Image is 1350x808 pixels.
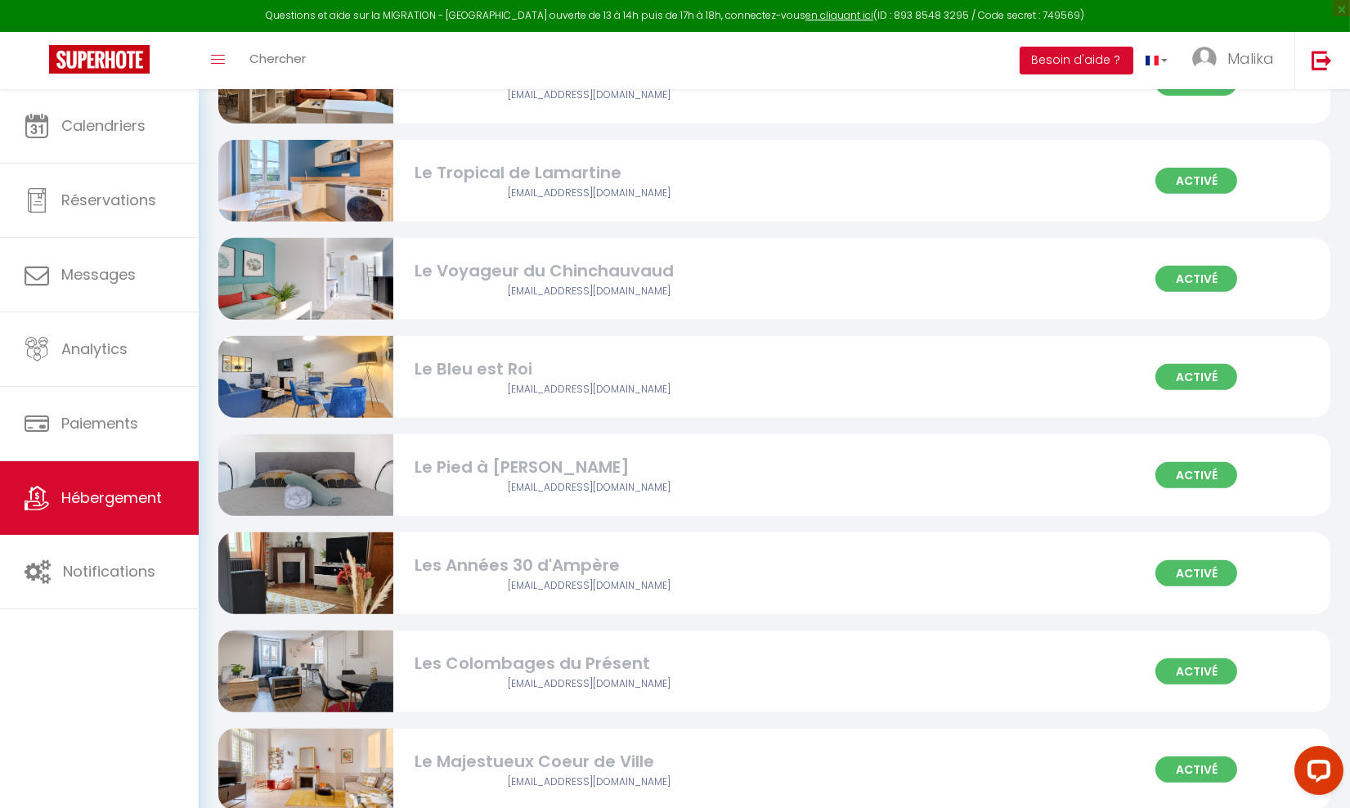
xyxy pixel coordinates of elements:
[415,455,764,480] div: Le Pied à [PERSON_NAME]
[415,258,764,284] div: Le Voyageur du Chinchauvaud
[415,553,764,578] div: Les Années 30 d'Ampère
[415,88,764,103] div: Airbnb
[249,50,306,67] span: Chercher
[1155,266,1237,292] span: Activé
[1155,756,1237,783] span: Activé
[415,357,764,382] div: Le Bleu est Roi
[61,339,128,359] span: Analytics
[61,413,138,433] span: Paiements
[1155,658,1237,685] span: Activé
[415,651,764,676] div: Les Colombages du Présent
[1155,364,1237,390] span: Activé
[63,561,155,581] span: Notifications
[61,115,146,136] span: Calendriers
[1020,47,1133,74] button: Besoin d'aide ?
[415,284,764,299] div: Airbnb
[415,160,764,186] div: Le Tropical de Lamartine
[1180,32,1294,89] a: ... Malika
[415,749,764,774] div: Le Majestueux Coeur de Ville
[415,774,764,790] div: Airbnb
[1155,462,1237,488] span: Activé
[1155,168,1237,194] span: Activé
[415,480,764,496] div: Airbnb
[1155,560,1237,586] span: Activé
[49,45,150,74] img: Super Booking
[805,8,873,22] a: en cliquant ici
[1312,50,1332,70] img: logout
[61,264,136,285] span: Messages
[237,32,318,89] a: Chercher
[1192,47,1217,71] img: ...
[415,382,764,397] div: Airbnb
[61,487,162,508] span: Hébergement
[61,190,156,210] span: Réservations
[1281,739,1350,808] iframe: LiveChat chat widget
[415,186,764,201] div: Airbnb
[1227,48,1274,69] span: Malika
[415,676,764,692] div: Airbnb
[415,578,764,594] div: Airbnb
